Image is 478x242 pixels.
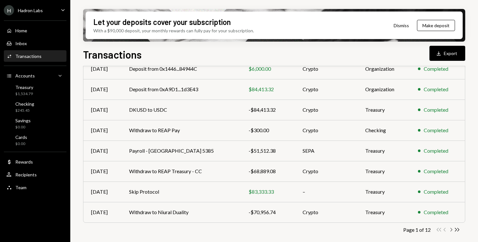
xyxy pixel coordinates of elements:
div: Page 1 of 12 [403,227,431,233]
td: Crypto [295,79,358,100]
button: Export [429,46,465,61]
td: Organization [358,79,411,100]
div: [DATE] [91,208,114,216]
div: $0.00 [15,125,31,130]
div: [DATE] [91,147,114,155]
a: Home [4,25,66,36]
a: Cards$0.00 [4,133,66,148]
a: Team [4,181,66,193]
div: Completed [424,106,448,114]
a: Treasury$1,534.79 [4,83,66,98]
td: Checking [358,120,411,141]
div: [DATE] [91,188,114,196]
div: Cards [15,134,27,140]
button: Dismiss [386,18,417,33]
div: Savings [15,118,31,123]
div: Completed [424,188,448,196]
div: Hadron Labs [18,8,43,13]
div: With a $90,000 deposit, your monthly rewards can fully pay for your subscription. [93,27,254,34]
td: Crypto [295,59,358,79]
a: Rewards [4,156,66,167]
div: $84,413.32 [249,85,287,93]
div: Completed [424,208,448,216]
td: Treasury [358,202,411,222]
div: [DATE] [91,65,114,73]
a: Recipients [4,169,66,180]
td: Crypto [295,202,358,222]
div: Accounts [15,73,35,78]
div: Inbox [15,41,27,46]
td: Skip Protocol [121,181,241,202]
div: -$300.00 [249,126,287,134]
td: Withdraw to REAP Pay [121,120,241,141]
div: Checking [15,101,34,107]
div: [DATE] [91,167,114,175]
div: Let your deposits cover your subscription [93,17,231,27]
td: Withdraw to Niural Duality [121,202,241,222]
div: $83,333.33 [249,188,287,196]
td: Treasury [358,141,411,161]
td: Crypto [295,161,358,181]
td: DKUSD to USDC [121,100,241,120]
a: Checking$245.45 [4,99,66,115]
div: Completed [424,65,448,73]
div: Completed [424,126,448,134]
td: – [295,181,358,202]
td: Treasury [358,161,411,181]
td: Deposit from 0x1446...84944C [121,59,241,79]
div: Home [15,28,27,33]
div: -$84,413.32 [249,106,287,114]
div: -$70,956.74 [249,208,287,216]
div: H [4,5,14,15]
div: [DATE] [91,106,114,114]
td: Treasury [358,100,411,120]
div: Transactions [15,53,42,59]
div: Completed [424,147,448,155]
a: Savings$0.00 [4,116,66,131]
td: Treasury [358,181,411,202]
div: $1,534.79 [15,91,33,97]
div: -$51,512.38 [249,147,287,155]
div: [DATE] [91,85,114,93]
td: Deposit from 0xA9D1...1d3E43 [121,79,241,100]
div: -$68,889.08 [249,167,287,175]
button: Make deposit [417,20,455,31]
h1: Transactions [83,48,142,61]
a: Transactions [4,50,66,62]
td: Organization [358,59,411,79]
td: SEPA [295,141,358,161]
div: $245.45 [15,108,34,113]
td: Crypto [295,120,358,141]
div: Rewards [15,159,33,165]
div: Treasury [15,85,33,90]
td: Withdraw to REAP Treasury - CC [121,161,241,181]
td: Payroll - [GEOGRAPHIC_DATA] 5385 [121,141,241,161]
div: Team [15,185,27,190]
a: Inbox [4,37,66,49]
div: Recipients [15,172,37,177]
div: $6,000.00 [249,65,287,73]
a: Accounts [4,70,66,81]
div: [DATE] [91,126,114,134]
div: Completed [424,85,448,93]
div: $0.00 [15,141,27,147]
td: Crypto [295,100,358,120]
div: Completed [424,167,448,175]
